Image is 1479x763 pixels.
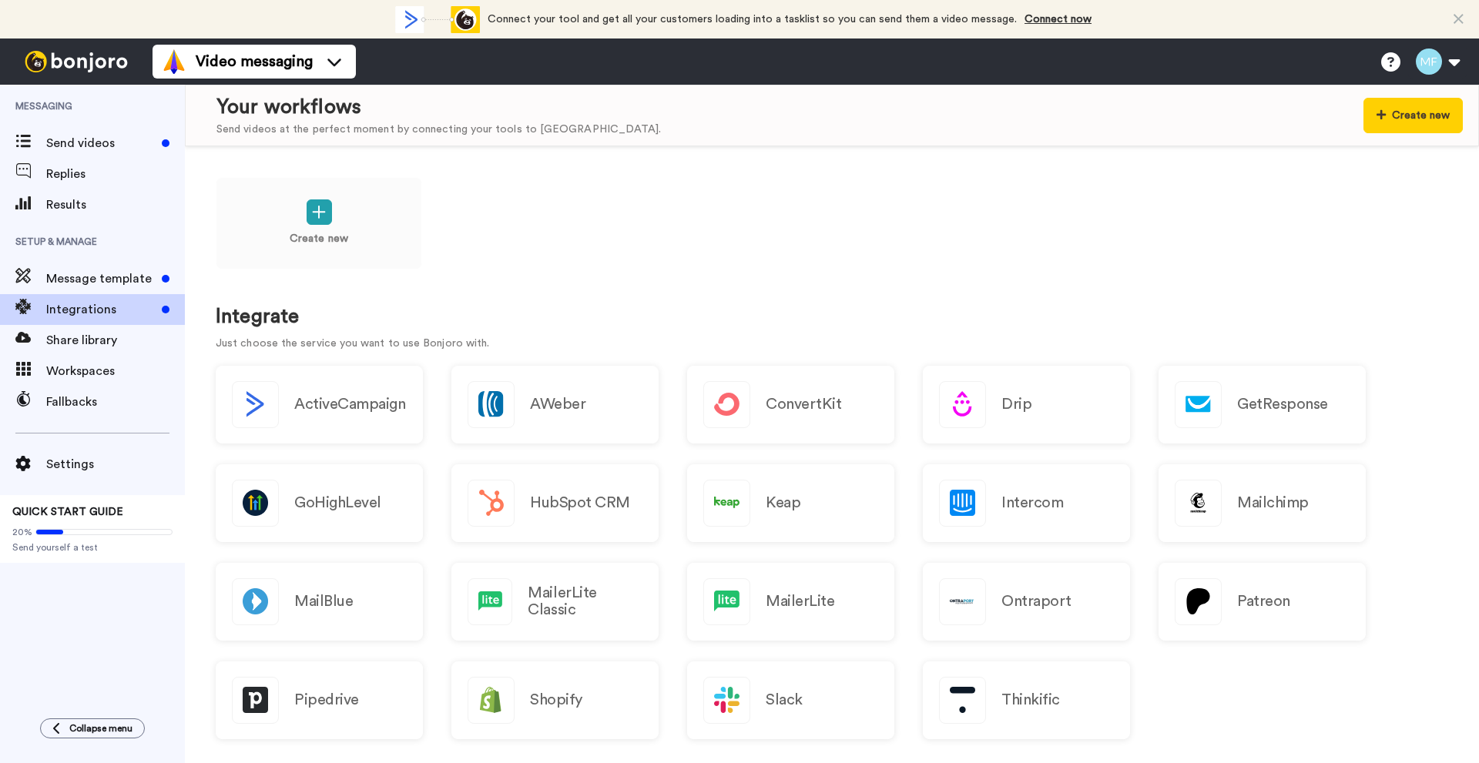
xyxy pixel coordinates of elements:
span: Replies [46,165,185,183]
span: Settings [46,455,185,474]
h2: Keap [766,494,800,511]
img: logo_mailerlite.svg [468,579,511,624]
span: Integrations [46,300,156,319]
h2: Patreon [1237,593,1290,610]
div: animation [395,6,480,33]
img: logo_convertkit.svg [704,382,750,427]
a: MailBlue [216,563,423,641]
img: logo_getresponse.svg [1175,382,1221,427]
span: Connect your tool and get all your customers loading into a tasklist so you can send them a video... [488,14,1017,25]
p: Just choose the service you want to use Bonjoro with. [216,336,1448,352]
img: bj-logo-header-white.svg [18,51,134,72]
span: 20% [12,526,32,538]
a: MailerLite Classic [451,563,659,641]
h2: ActiveCampaign [294,396,405,413]
h2: ConvertKit [766,396,841,413]
span: Send yourself a test [12,541,173,554]
a: Patreon [1159,563,1366,641]
span: Results [46,196,185,214]
h2: Shopify [530,691,582,708]
span: Share library [46,331,185,350]
a: HubSpot CRM [451,464,659,542]
img: logo_patreon.svg [1175,579,1221,624]
img: logo_mailblue.png [233,579,278,624]
img: logo_thinkific.svg [940,678,985,723]
h2: MailBlue [294,593,353,610]
a: Slack [687,661,894,739]
div: Your workflows [216,93,661,122]
h2: Slack [766,691,803,708]
span: Collapse menu [69,722,132,735]
img: logo_activecampaign.svg [233,382,278,427]
img: logo_slack.svg [704,678,750,723]
img: logo_intercom.svg [940,480,985,526]
a: GoHighLevel [216,464,423,542]
button: Create new [1363,98,1463,133]
a: Keap [687,464,894,542]
h1: Integrate [216,306,1448,328]
h2: MailerLite [766,593,834,610]
img: logo_shopify.svg [468,678,514,723]
h2: Intercom [1001,494,1063,511]
a: Drip [923,366,1130,443]
img: logo_aweber.svg [468,382,514,427]
h2: HubSpot CRM [530,494,630,511]
img: logo_gohighlevel.png [233,480,278,526]
a: Pipedrive [216,661,423,739]
img: logo_keap.svg [704,480,750,526]
h2: GetResponse [1237,396,1328,413]
p: Create new [290,231,348,247]
div: Send videos at the perfect moment by connecting your tools to [GEOGRAPHIC_DATA]. [216,122,661,138]
a: Shopify [451,661,659,739]
a: Mailchimp [1159,464,1366,542]
button: Collapse menu [40,718,145,738]
a: Create new [216,177,422,269]
a: Thinkific [923,661,1130,739]
a: GetResponse [1159,366,1366,443]
a: MailerLite [687,563,894,641]
button: ActiveCampaign [216,366,423,443]
h2: Pipedrive [294,691,359,708]
img: logo_hubspot.svg [468,480,514,526]
span: Message template [46,269,156,288]
a: ConvertKit [687,366,894,443]
span: Video messaging [196,51,313,72]
h2: Thinkific [1001,691,1060,708]
a: Ontraport [923,563,1130,641]
h2: Drip [1001,396,1031,413]
img: logo_drip.svg [940,382,985,427]
a: AWeber [451,366,659,443]
img: vm-color.svg [162,49,186,74]
span: QUICK START GUIDE [12,507,123,517]
img: logo_mailchimp.svg [1175,480,1221,526]
span: Workspaces [46,362,185,380]
a: Intercom [923,464,1130,542]
h2: MailerLite Classic [528,584,642,618]
h2: AWeber [530,396,585,413]
h2: Ontraport [1001,593,1072,610]
img: logo_mailerlite.svg [704,579,750,624]
a: Connect now [1025,14,1092,25]
h2: GoHighLevel [294,494,381,511]
img: logo_ontraport.svg [940,579,985,624]
span: Send videos [46,134,156,152]
h2: Mailchimp [1237,494,1309,511]
img: logo_pipedrive.png [233,678,278,723]
span: Fallbacks [46,393,185,411]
